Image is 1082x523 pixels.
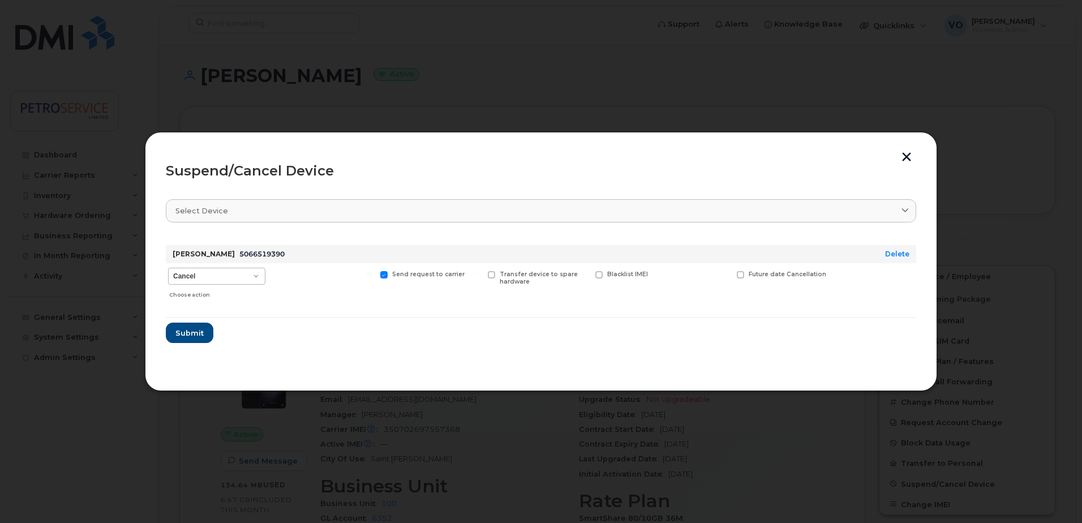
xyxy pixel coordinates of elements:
[175,205,228,216] span: Select device
[166,164,916,178] div: Suspend/Cancel Device
[173,250,235,258] strong: [PERSON_NAME]
[169,286,265,299] div: Choose action
[723,271,729,277] input: Future date Cancellation
[166,323,213,343] button: Submit
[885,250,909,258] a: Delete
[500,271,578,285] span: Transfer device to spare hardware
[607,271,648,278] span: Blacklist IMEI
[582,271,587,277] input: Blacklist IMEI
[166,199,916,222] a: Select device
[367,271,372,277] input: Send request to carrier
[175,328,204,338] span: Submit
[239,250,285,258] span: 5066519390
[749,271,826,278] span: Future date Cancellation
[474,271,480,277] input: Transfer device to spare hardware
[392,271,465,278] span: Send request to carrier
